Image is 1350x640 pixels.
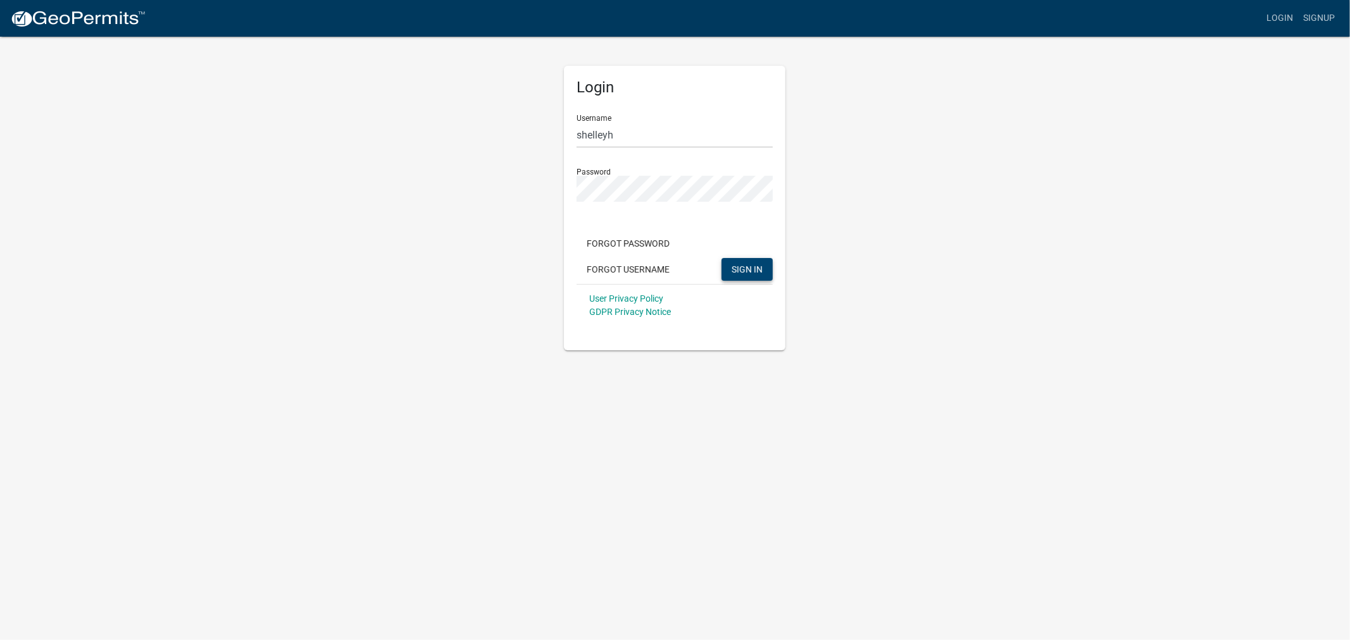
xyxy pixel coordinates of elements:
[577,232,680,255] button: Forgot Password
[732,264,763,274] span: SIGN IN
[1298,6,1340,30] a: Signup
[722,258,773,281] button: SIGN IN
[589,293,663,304] a: User Privacy Policy
[577,258,680,281] button: Forgot Username
[577,78,773,97] h5: Login
[589,307,671,317] a: GDPR Privacy Notice
[1261,6,1298,30] a: Login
